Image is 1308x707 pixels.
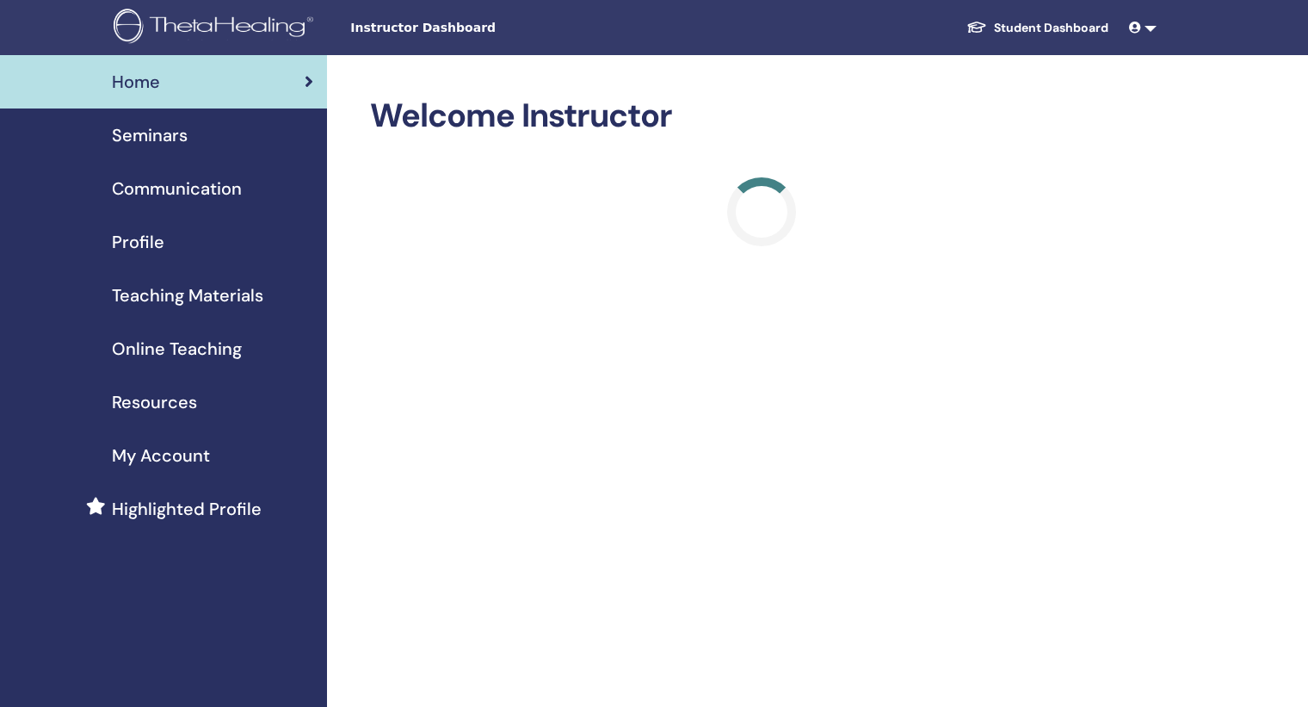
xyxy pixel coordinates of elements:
h2: Welcome Instructor [370,96,1153,136]
span: Online Teaching [112,336,242,362]
span: Teaching Materials [112,282,263,308]
span: Instructor Dashboard [350,19,608,37]
img: graduation-cap-white.svg [966,20,987,34]
span: Highlighted Profile [112,496,262,522]
span: Profile [112,229,164,255]
span: Home [112,69,160,95]
a: Student Dashboard [953,12,1122,44]
span: Resources [112,389,197,415]
span: Communication [112,176,242,202]
span: My Account [112,443,210,468]
img: logo.png [114,9,319,47]
span: Seminars [112,122,188,148]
